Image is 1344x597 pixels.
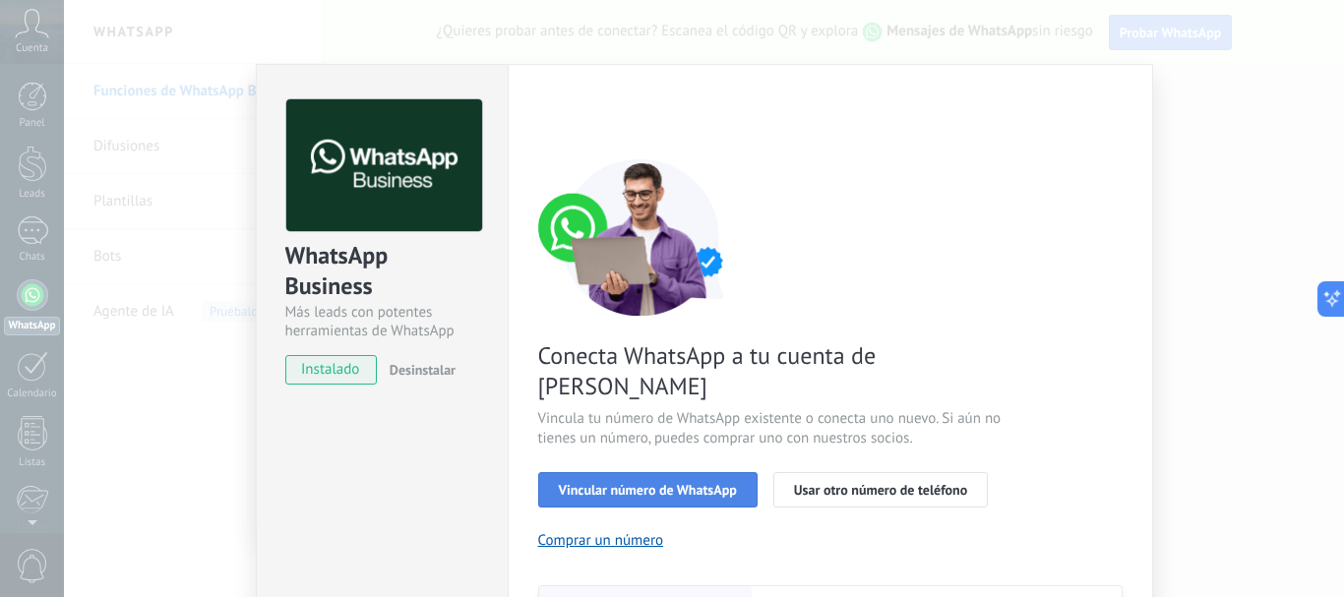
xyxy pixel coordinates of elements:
span: instalado [286,355,376,385]
div: WhatsApp Business [285,240,479,303]
button: Vincular número de WhatsApp [538,472,758,507]
span: Vincula tu número de WhatsApp existente o conecta uno nuevo. Si aún no tienes un número, puedes c... [538,409,1007,448]
div: Más leads con potentes herramientas de WhatsApp [285,303,479,340]
span: Conecta WhatsApp a tu cuenta de [PERSON_NAME] [538,340,1007,401]
button: Desinstalar [382,355,456,385]
span: Vincular número de WhatsApp [559,483,737,497]
span: Desinstalar [390,361,456,379]
img: connect number [538,158,745,316]
span: Usar otro número de teléfono [794,483,967,497]
button: Comprar un número [538,531,664,550]
button: Usar otro número de teléfono [773,472,988,507]
img: logo_main.png [286,99,482,232]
